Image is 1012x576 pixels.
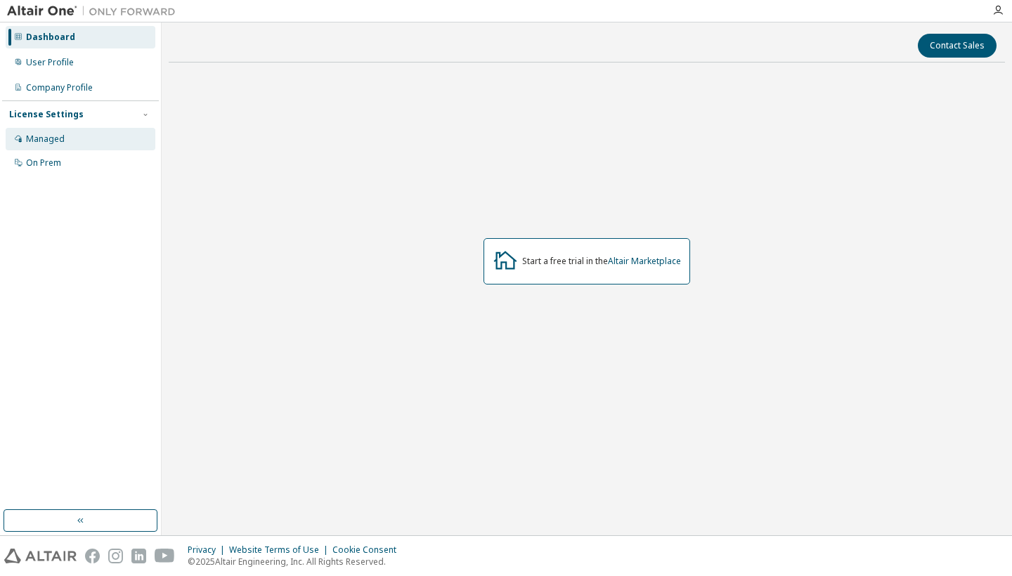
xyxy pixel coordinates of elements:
[188,544,229,556] div: Privacy
[332,544,405,556] div: Cookie Consent
[9,109,84,120] div: License Settings
[608,255,681,267] a: Altair Marketplace
[229,544,332,556] div: Website Terms of Use
[26,32,75,43] div: Dashboard
[131,549,146,563] img: linkedin.svg
[188,556,405,568] p: © 2025 Altair Engineering, Inc. All Rights Reserved.
[26,82,93,93] div: Company Profile
[918,34,997,58] button: Contact Sales
[7,4,183,18] img: Altair One
[26,133,65,145] div: Managed
[26,57,74,68] div: User Profile
[85,549,100,563] img: facebook.svg
[4,549,77,563] img: altair_logo.svg
[155,549,175,563] img: youtube.svg
[26,157,61,169] div: On Prem
[108,549,123,563] img: instagram.svg
[522,256,681,267] div: Start a free trial in the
